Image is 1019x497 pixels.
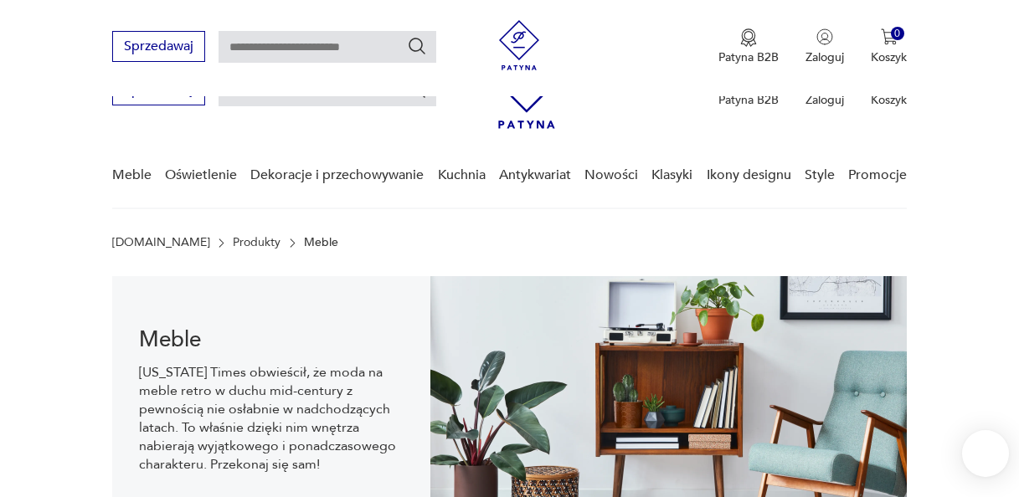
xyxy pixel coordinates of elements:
[494,20,544,70] img: Patyna - sklep z meblami i dekoracjami vintage
[805,28,844,65] button: Zaloguj
[407,36,427,56] button: Szukaj
[740,28,757,47] img: Ikona medalu
[805,92,844,108] p: Zaloguj
[871,49,907,65] p: Koszyk
[139,363,404,474] p: [US_STATE] Times obwieścił, że moda na meble retro w duchu mid-century z pewnością nie osłabnie w...
[718,28,779,65] button: Patyna B2B
[718,92,779,108] p: Patyna B2B
[499,143,571,208] a: Antykwariat
[816,28,833,45] img: Ikonka użytkownika
[962,430,1009,477] iframe: Smartsupp widget button
[112,236,210,249] a: [DOMAIN_NAME]
[805,143,835,208] a: Style
[139,330,404,350] h1: Meble
[112,85,205,97] a: Sprzedawaj
[718,49,779,65] p: Patyna B2B
[718,28,779,65] a: Ikona medaluPatyna B2B
[707,143,791,208] a: Ikony designu
[165,143,237,208] a: Oświetlenie
[805,49,844,65] p: Zaloguj
[871,28,907,65] button: 0Koszyk
[304,236,338,249] p: Meble
[438,143,486,208] a: Kuchnia
[891,27,905,41] div: 0
[250,143,424,208] a: Dekoracje i przechowywanie
[112,143,152,208] a: Meble
[848,143,907,208] a: Promocje
[871,92,907,108] p: Koszyk
[881,28,898,45] img: Ikona koszyka
[233,236,280,249] a: Produkty
[112,42,205,54] a: Sprzedawaj
[584,143,638,208] a: Nowości
[651,143,692,208] a: Klasyki
[112,31,205,62] button: Sprzedawaj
